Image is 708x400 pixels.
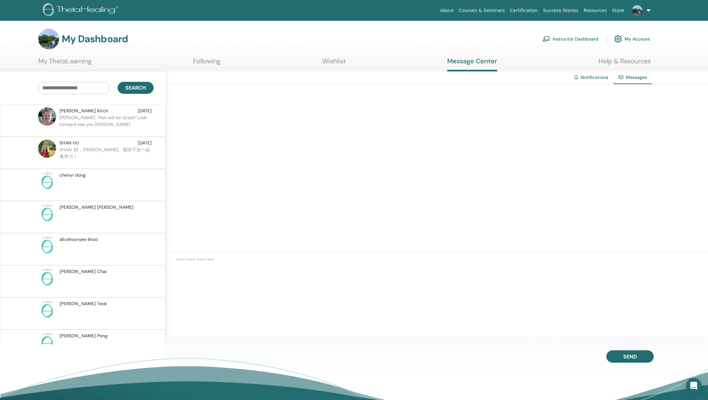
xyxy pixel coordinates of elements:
img: no-photo.png [38,268,56,286]
span: chenyi dong [59,172,86,179]
img: no-photo.png [38,300,56,319]
img: default.jpg [38,29,59,49]
span: [PERSON_NAME] [PERSON_NAME] [59,204,133,211]
a: Certification [507,5,540,17]
button: Send [606,350,654,363]
img: no-photo.png [38,236,56,254]
a: Message Center [447,57,497,71]
a: Wishlist [322,57,346,70]
img: default.jpg [38,140,56,158]
img: cog.svg [614,33,622,44]
a: About [437,5,456,17]
p: [PERSON_NAME]: That will be Great! Look forward see you [PERSON_NAME] [59,114,154,134]
button: Search [118,82,154,94]
img: chalkboard-teacher.svg [542,36,550,42]
a: My ThetaLearning [38,57,92,70]
a: Following [193,57,221,70]
span: [DATE] [138,107,152,114]
img: logo.png [43,3,120,18]
p: SHAN: 好，[PERSON_NAME]。期待下次一起来学习！ [59,146,154,166]
span: [PERSON_NAME] Teok [59,300,107,307]
a: Success Stories [540,5,581,17]
span: [PERSON_NAME] Kitch [59,107,108,114]
span: Search [125,84,146,91]
a: Courses & Seminars [456,5,508,17]
span: alicefoonyee khoo [59,236,98,243]
span: [PERSON_NAME] Chai [59,268,107,275]
img: no-photo.png [38,172,56,190]
img: default.jpg [632,5,642,16]
a: Store [610,5,627,17]
a: Notifications [581,74,608,80]
a: My Account [614,32,650,46]
span: Send [623,353,637,360]
a: Help & Resources [599,57,651,70]
span: [DATE] [138,140,152,146]
img: no-photo.png [38,332,56,351]
span: Messages [626,74,647,80]
a: Resources [581,5,610,17]
img: default.png [38,107,56,126]
a: Instructor Dashboard [542,32,598,46]
span: [PERSON_NAME] Peng [59,332,107,339]
span: SHAN HU [59,140,79,146]
h3: My Dashboard [62,33,128,45]
div: Open Intercom Messenger [686,378,702,394]
img: no-photo.png [38,204,56,222]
